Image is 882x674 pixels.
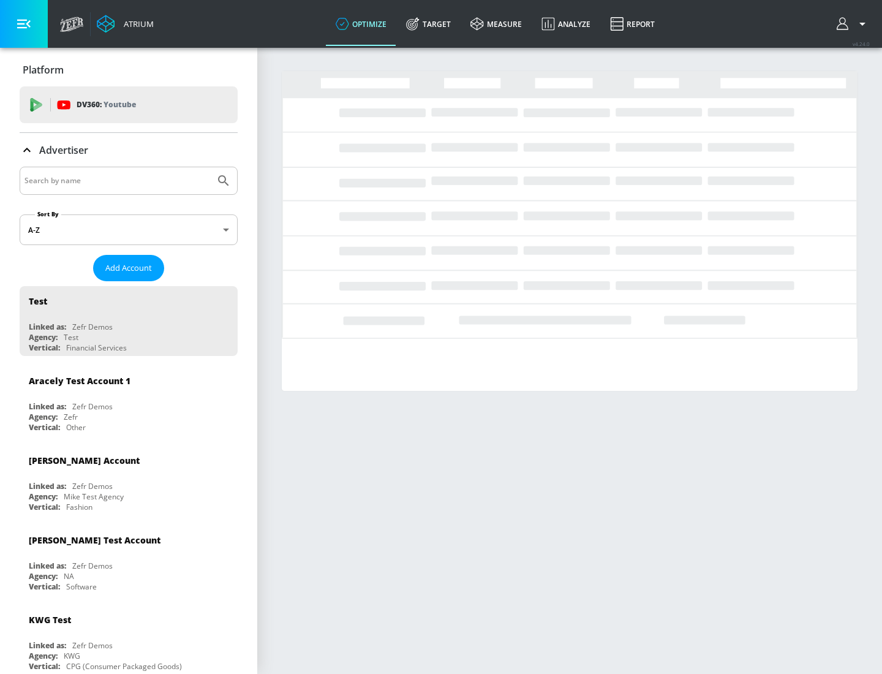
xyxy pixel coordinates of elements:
div: CPG (Consumer Packaged Goods) [66,661,182,672]
div: Agency: [29,651,58,661]
div: Agency: [29,571,58,581]
a: Target [396,2,461,46]
span: v 4.24.0 [853,40,870,47]
div: Aracely Test Account 1Linked as:Zefr DemosAgency:ZefrVertical:Other [20,366,238,436]
p: Youtube [104,98,136,111]
div: Vertical: [29,343,60,353]
div: Mike Test Agency [64,491,124,502]
div: Software [66,581,97,592]
div: [PERSON_NAME] Test AccountLinked as:Zefr DemosAgency:NAVertical:Software [20,525,238,595]
div: Zefr Demos [72,561,113,571]
div: Linked as: [29,322,66,332]
div: Advertiser [20,133,238,167]
label: Sort By [35,210,61,218]
div: Financial Services [66,343,127,353]
div: KWG Test [29,614,71,626]
input: Search by name [24,173,210,189]
div: Zefr Demos [72,401,113,412]
div: [PERSON_NAME] Test Account [29,534,160,546]
div: Agency: [29,412,58,422]
div: Test [29,295,47,307]
a: Atrium [97,15,154,33]
span: Add Account [105,261,152,275]
div: Vertical: [29,502,60,512]
div: TestLinked as:Zefr DemosAgency:TestVertical:Financial Services [20,286,238,356]
a: Report [600,2,665,46]
div: Platform [20,53,238,87]
div: Agency: [29,491,58,502]
div: Vertical: [29,581,60,592]
div: Fashion [66,502,92,512]
div: Agency: [29,332,58,343]
div: Linked as: [29,401,66,412]
div: Linked as: [29,481,66,491]
div: Vertical: [29,661,60,672]
div: NA [64,571,74,581]
div: Vertical: [29,422,60,433]
p: DV360: [77,98,136,112]
p: Advertiser [39,143,88,157]
a: optimize [326,2,396,46]
div: [PERSON_NAME] AccountLinked as:Zefr DemosAgency:Mike Test AgencyVertical:Fashion [20,445,238,515]
div: Other [66,422,86,433]
a: Analyze [532,2,600,46]
button: Add Account [93,255,164,281]
div: KWG [64,651,80,661]
a: measure [461,2,532,46]
div: DV360: Youtube [20,86,238,123]
div: Aracely Test Account 1 [29,375,130,387]
div: Zefr [64,412,78,422]
div: Zefr Demos [72,322,113,332]
div: Atrium [119,18,154,29]
div: Linked as: [29,561,66,571]
div: Zefr Demos [72,481,113,491]
div: Test [64,332,78,343]
p: Platform [23,63,64,77]
div: [PERSON_NAME] Account [29,455,140,466]
div: A-Z [20,214,238,245]
div: Linked as: [29,640,66,651]
div: Zefr Demos [72,640,113,651]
